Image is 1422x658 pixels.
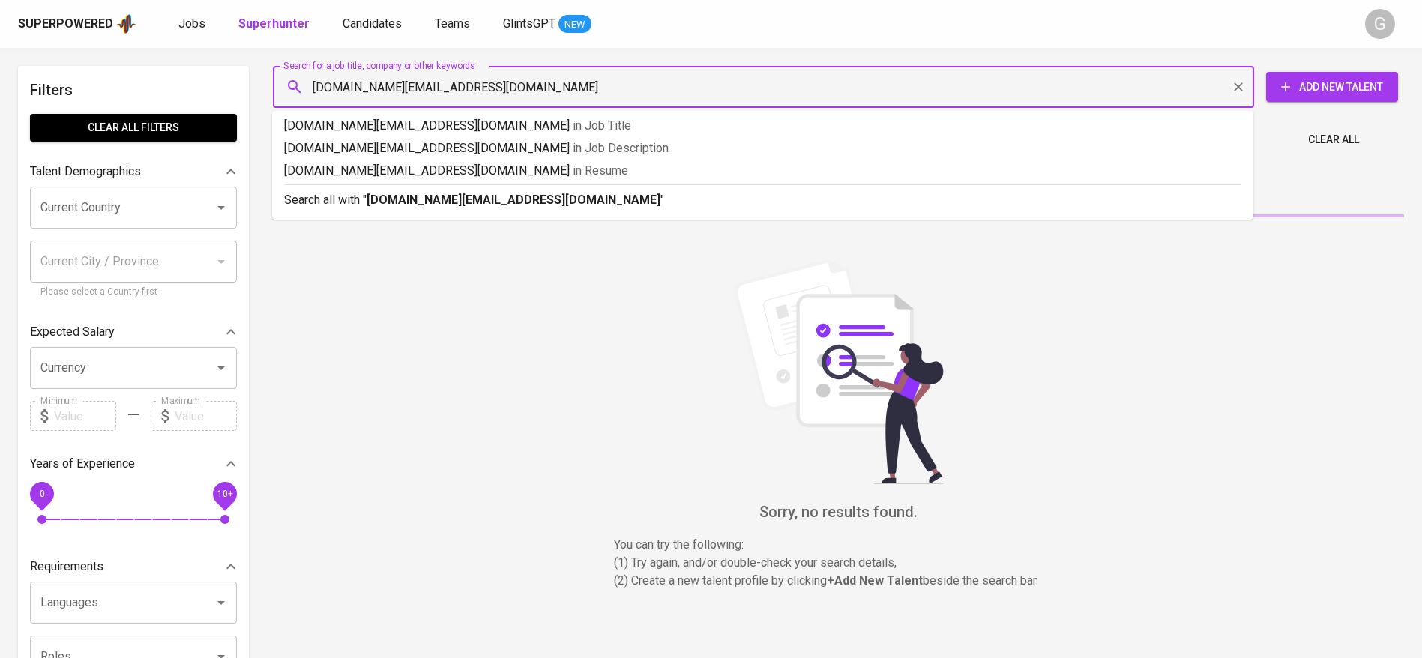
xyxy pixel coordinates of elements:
[211,197,232,218] button: Open
[178,15,208,34] a: Jobs
[284,117,1241,135] p: [DOMAIN_NAME][EMAIL_ADDRESS][DOMAIN_NAME]
[211,592,232,613] button: Open
[39,489,44,499] span: 0
[211,357,232,378] button: Open
[1308,130,1359,149] span: Clear All
[558,17,591,32] span: NEW
[30,157,237,187] div: Talent Demographics
[30,78,237,102] h6: Filters
[40,285,226,300] p: Please select a Country first
[238,15,313,34] a: Superhunter
[1278,78,1386,97] span: Add New Talent
[30,323,115,341] p: Expected Salary
[614,554,1064,572] p: (1) Try again, and/or double-check your search details,
[367,193,660,207] b: [DOMAIN_NAME][EMAIL_ADDRESS][DOMAIN_NAME]
[284,162,1241,180] p: [DOMAIN_NAME][EMAIL_ADDRESS][DOMAIN_NAME]
[30,558,103,576] p: Requirements
[18,13,136,35] a: Superpoweredapp logo
[827,573,923,588] b: + Add New Talent
[503,15,591,34] a: GlintsGPT NEW
[284,191,1241,209] p: Search all with " "
[1228,76,1249,97] button: Clear
[573,141,669,155] span: in Job Description
[1365,9,1395,39] div: G
[18,16,113,33] div: Superpowered
[284,139,1241,157] p: [DOMAIN_NAME][EMAIL_ADDRESS][DOMAIN_NAME]
[614,536,1064,554] p: You can try the following :
[42,118,225,137] span: Clear All filters
[30,449,237,479] div: Years of Experience
[726,259,951,484] img: file_searching.svg
[217,489,232,499] span: 10+
[175,401,237,431] input: Value
[503,16,555,31] span: GlintsGPT
[30,317,237,347] div: Expected Salary
[343,15,405,34] a: Candidates
[178,16,205,31] span: Jobs
[573,163,628,178] span: in Resume
[238,16,310,31] b: Superhunter
[273,500,1404,524] h6: Sorry, no results found.
[435,16,470,31] span: Teams
[30,163,141,181] p: Talent Demographics
[116,13,136,35] img: app logo
[614,572,1064,590] p: (2) Create a new talent profile by clicking beside the search bar.
[573,118,631,133] span: in Job Title
[30,455,135,473] p: Years of Experience
[30,552,237,582] div: Requirements
[54,401,116,431] input: Value
[1266,72,1398,102] button: Add New Talent
[435,15,473,34] a: Teams
[30,114,237,142] button: Clear All filters
[1302,126,1365,154] button: Clear All
[343,16,402,31] span: Candidates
